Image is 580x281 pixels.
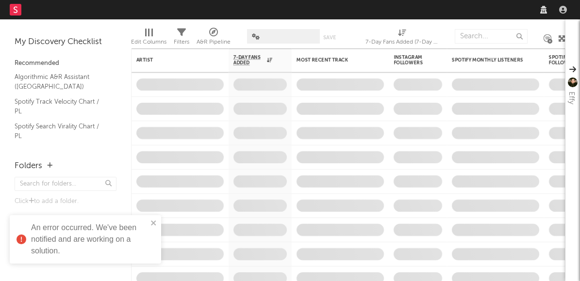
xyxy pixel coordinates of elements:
div: An error occurred. We've been notified and are working on a solution. [31,222,148,257]
a: Spotify Track Velocity Chart / PL [15,96,107,116]
button: Save [323,35,336,40]
div: Spotify Monthly Listeners [452,57,525,63]
div: Filters [174,24,189,52]
div: Most Recent Track [297,57,369,63]
div: A&R Pipeline [197,24,231,52]
button: close [150,219,157,228]
div: Effy [565,92,577,104]
div: Edit Columns [131,36,166,48]
a: Spotify Search Virality Chart / PL [15,121,107,141]
div: 7-Day Fans Added (7-Day Fans Added) [365,24,438,52]
div: My Discovery Checklist [15,36,116,48]
div: Edit Columns [131,24,166,52]
span: 7-Day Fans Added [233,54,265,66]
div: Instagram Followers [394,54,428,66]
div: 7-Day Fans Added (7-Day Fans Added) [365,36,438,48]
input: Search for folders... [15,177,116,191]
div: A&R Pipeline [197,36,231,48]
div: Artist [136,57,209,63]
div: Recommended [15,58,116,69]
div: Folders [15,160,42,172]
div: Click to add a folder. [15,196,116,207]
input: Search... [455,29,528,44]
div: Filters [174,36,189,48]
a: Algorithmic A&R Assistant ([GEOGRAPHIC_DATA]) [15,72,107,92]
